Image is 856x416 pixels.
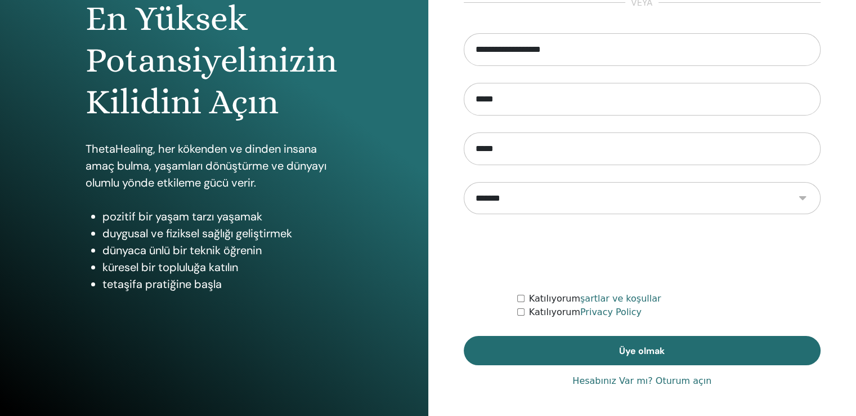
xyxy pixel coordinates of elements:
p: ThetaHealing, her kökenden ve dinden insana amaç bulma, yaşamları dönüştürme ve dünyayı olumlu yö... [86,140,343,191]
button: Üye olmak [464,336,821,365]
label: Katılıyorum [529,306,642,319]
li: pozitif bir yaşam tarzı yaşamak [102,208,343,225]
a: Hesabınız Var mı? Oturum açın [572,374,711,388]
span: Üye olmak [619,345,665,357]
li: duygusal ve fiziksel sağlığı geliştirmek [102,225,343,242]
iframe: reCAPTCHA [557,231,728,275]
li: dünyaca ünlü bir teknik öğrenin [102,242,343,259]
li: küresel bir topluluğa katılın [102,259,343,276]
a: şartlar ve koşullar [580,293,661,304]
a: Privacy Policy [580,307,642,317]
li: tetaşifa pratiğine başla [102,276,343,293]
label: Katılıyorum [529,292,661,306]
